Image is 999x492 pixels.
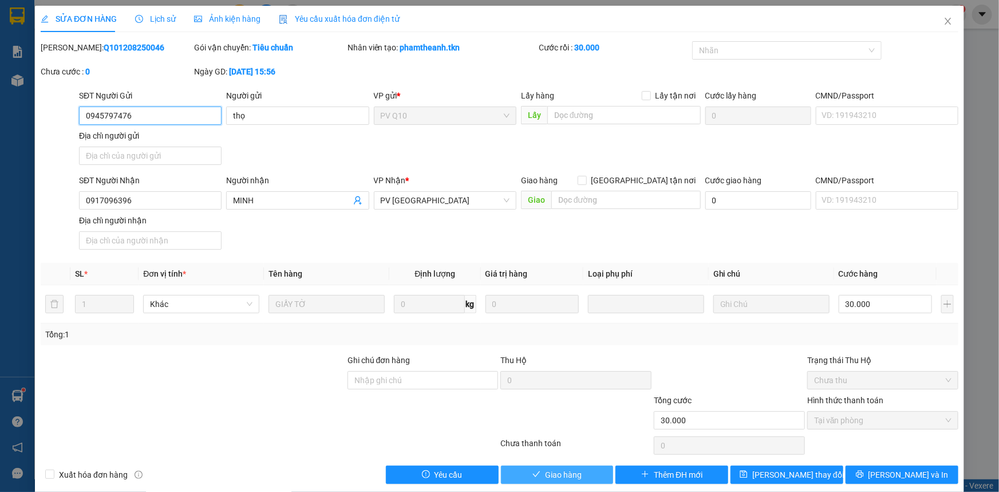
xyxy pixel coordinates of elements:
[654,469,702,481] span: Thêm ĐH mới
[705,176,762,185] label: Cước giao hàng
[194,65,345,78] div: Ngày GD:
[807,354,958,367] div: Trạng thái Thu Hộ
[135,15,143,23] span: clock-circle
[500,437,653,457] div: Chưa thanh toán
[521,176,558,185] span: Giao hàng
[135,471,143,479] span: info-circle
[104,43,164,52] b: Q101208250046
[400,43,460,52] b: phamtheanh.tkn
[79,147,222,165] input: Địa chỉ của người gửi
[521,191,551,209] span: Giao
[752,469,844,481] span: [PERSON_NAME] thay đổi
[814,412,951,429] span: Tại văn phòng
[740,470,748,479] span: save
[45,295,64,313] button: delete
[268,295,385,313] input: VD: Bàn, Ghế
[868,469,949,481] span: [PERSON_NAME] và In
[41,14,117,23] span: SỬA ĐƠN HÀNG
[816,89,958,102] div: CMND/Passport
[279,15,288,24] img: icon
[226,174,369,187] div: Người nhận
[547,106,701,124] input: Dọc đường
[143,269,186,278] span: Đơn vị tính
[79,231,222,250] input: Địa chỉ của người nhận
[268,269,302,278] span: Tên hàng
[615,466,728,484] button: plusThêm ĐH mới
[539,41,690,54] div: Cước rồi :
[381,192,510,209] span: PV Phước Đông
[465,295,476,313] span: kg
[551,191,701,209] input: Dọc đường
[485,295,579,313] input: 0
[521,106,547,124] span: Lấy
[705,191,811,210] input: Cước giao hàng
[150,296,252,313] span: Khác
[485,269,528,278] span: Giá trị hàng
[348,371,499,389] input: Ghi chú đơn hàng
[435,469,463,481] span: Yêu cầu
[374,89,516,102] div: VP gửi
[252,43,293,52] b: Tiêu chuẩn
[54,469,132,481] span: Xuất hóa đơn hàng
[45,328,386,341] div: Tổng: 1
[713,295,830,313] input: Ghi Chú
[79,129,222,142] div: Địa chỉ người gửi
[194,15,202,23] span: picture
[816,174,958,187] div: CMND/Passport
[500,356,527,365] span: Thu Hộ
[839,269,878,278] span: Cước hàng
[279,14,400,23] span: Yêu cầu xuất hóa đơn điện tử
[41,41,192,54] div: [PERSON_NAME]:
[587,174,701,187] span: [GEOGRAPHIC_DATA] tận nơi
[414,269,455,278] span: Định lượng
[943,17,953,26] span: close
[348,41,537,54] div: Nhân viên tạo:
[651,89,701,102] span: Lấy tận nơi
[846,466,958,484] button: printer[PERSON_NAME] và In
[41,65,192,78] div: Chưa cước :
[422,470,430,479] span: exclamation-circle
[135,14,176,23] span: Lịch sử
[348,356,410,365] label: Ghi chú đơn hàng
[226,89,369,102] div: Người gửi
[705,91,757,100] label: Cước lấy hàng
[709,263,834,285] th: Ghi chú
[932,6,964,38] button: Close
[641,470,649,479] span: plus
[85,67,90,76] b: 0
[583,263,709,285] th: Loại phụ phí
[521,91,554,100] span: Lấy hàng
[705,107,811,125] input: Cước lấy hàng
[75,269,84,278] span: SL
[79,214,222,227] div: Địa chỉ người nhận
[574,43,599,52] b: 30.000
[79,89,222,102] div: SĐT Người Gửi
[41,15,49,23] span: edit
[532,470,540,479] span: check
[194,14,260,23] span: Ảnh kiện hàng
[79,174,222,187] div: SĐT Người Nhận
[374,176,406,185] span: VP Nhận
[731,466,843,484] button: save[PERSON_NAME] thay đổi
[353,196,362,205] span: user-add
[545,469,582,481] span: Giao hàng
[381,107,510,124] span: PV Q10
[654,396,692,405] span: Tổng cước
[229,67,275,76] b: [DATE] 15:56
[501,466,614,484] button: checkGiao hàng
[807,396,883,405] label: Hình thức thanh toán
[856,470,864,479] span: printer
[194,41,345,54] div: Gói vận chuyển:
[941,295,954,313] button: plus
[386,466,499,484] button: exclamation-circleYêu cầu
[814,372,951,389] span: Chưa thu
